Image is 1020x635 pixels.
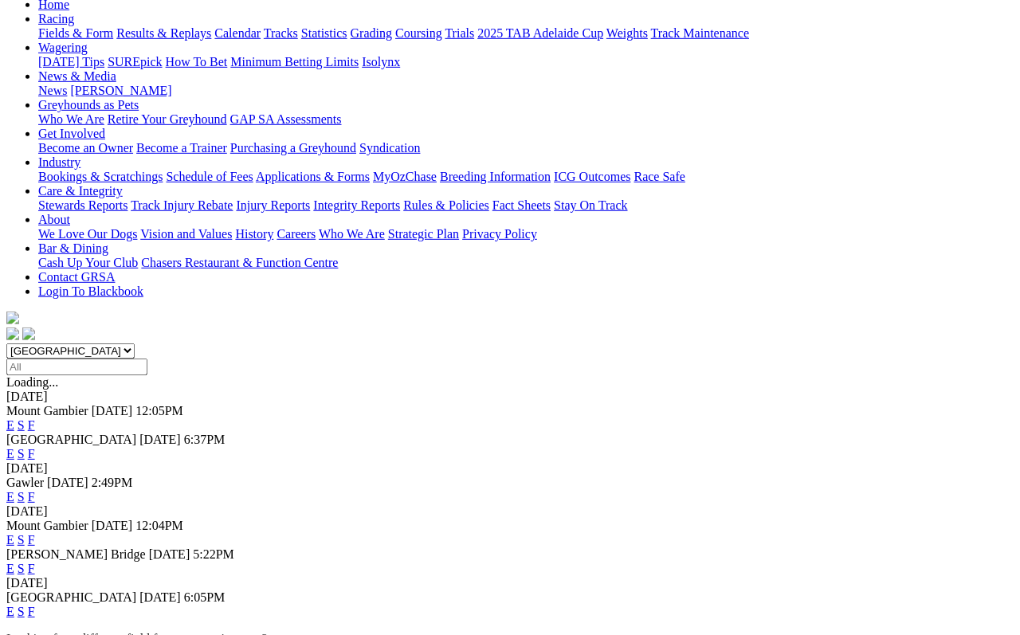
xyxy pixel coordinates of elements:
[373,170,437,183] a: MyOzChase
[38,184,123,198] a: Care & Integrity
[18,418,25,432] a: S
[38,198,127,212] a: Stewards Reports
[131,198,233,212] a: Track Injury Rebate
[18,533,25,547] a: S
[149,547,190,561] span: [DATE]
[38,227,137,241] a: We Love Our Dogs
[235,227,273,241] a: History
[651,26,749,40] a: Track Maintenance
[6,562,14,575] a: E
[47,476,88,489] span: [DATE]
[38,69,116,83] a: News & Media
[6,490,14,504] a: E
[38,170,163,183] a: Bookings & Scratchings
[606,26,648,40] a: Weights
[230,141,356,155] a: Purchasing a Greyhound
[6,547,146,561] span: [PERSON_NAME] Bridge
[445,26,474,40] a: Trials
[38,12,74,25] a: Racing
[554,170,630,183] a: ICG Outcomes
[38,241,108,255] a: Bar & Dining
[38,155,80,169] a: Industry
[230,55,359,69] a: Minimum Betting Limits
[38,41,88,54] a: Wagering
[359,141,420,155] a: Syndication
[139,590,181,604] span: [DATE]
[236,198,310,212] a: Injury Reports
[28,533,35,547] a: F
[70,84,171,97] a: [PERSON_NAME]
[440,170,551,183] a: Breeding Information
[6,404,88,417] span: Mount Gambier
[6,476,44,489] span: Gawler
[140,227,232,241] a: Vision and Values
[362,55,400,69] a: Isolynx
[139,433,181,446] span: [DATE]
[92,519,133,532] span: [DATE]
[477,26,603,40] a: 2025 TAB Adelaide Cup
[403,198,489,212] a: Rules & Policies
[28,490,35,504] a: F
[193,547,234,561] span: 5:22PM
[18,562,25,575] a: S
[18,605,25,618] a: S
[6,519,88,532] span: Mount Gambier
[38,127,105,140] a: Get Involved
[38,26,113,40] a: Fields & Form
[6,590,136,604] span: [GEOGRAPHIC_DATA]
[108,112,227,126] a: Retire Your Greyhound
[28,418,35,432] a: F
[319,227,385,241] a: Who We Are
[38,55,1014,69] div: Wagering
[135,519,183,532] span: 12:04PM
[214,26,261,40] a: Calendar
[92,404,133,417] span: [DATE]
[6,390,1014,404] div: [DATE]
[38,198,1014,213] div: Care & Integrity
[6,312,19,324] img: logo-grsa-white.png
[6,576,1014,590] div: [DATE]
[6,447,14,461] a: E
[38,26,1014,41] div: Racing
[38,141,133,155] a: Become an Owner
[166,170,253,183] a: Schedule of Fees
[6,418,14,432] a: E
[38,112,1014,127] div: Greyhounds as Pets
[6,504,1014,519] div: [DATE]
[634,170,685,183] a: Race Safe
[38,141,1014,155] div: Get Involved
[135,404,183,417] span: 12:05PM
[38,213,70,226] a: About
[462,227,537,241] a: Privacy Policy
[18,490,25,504] a: S
[264,26,298,40] a: Tracks
[38,170,1014,184] div: Industry
[313,198,400,212] a: Integrity Reports
[38,270,115,284] a: Contact GRSA
[108,55,162,69] a: SUREpick
[38,112,104,126] a: Who We Are
[38,227,1014,241] div: About
[6,433,136,446] span: [GEOGRAPHIC_DATA]
[301,26,347,40] a: Statistics
[22,327,35,340] img: twitter.svg
[6,461,1014,476] div: [DATE]
[92,476,133,489] span: 2:49PM
[116,26,211,40] a: Results & Replays
[184,590,226,604] span: 6:05PM
[38,55,104,69] a: [DATE] Tips
[38,256,138,269] a: Cash Up Your Club
[351,26,392,40] a: Grading
[38,84,1014,98] div: News & Media
[388,227,459,241] a: Strategic Plan
[6,605,14,618] a: E
[141,256,338,269] a: Chasers Restaurant & Function Centre
[6,375,58,389] span: Loading...
[6,359,147,375] input: Select date
[18,447,25,461] a: S
[554,198,627,212] a: Stay On Track
[166,55,228,69] a: How To Bet
[28,562,35,575] a: F
[6,327,19,340] img: facebook.svg
[395,26,442,40] a: Coursing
